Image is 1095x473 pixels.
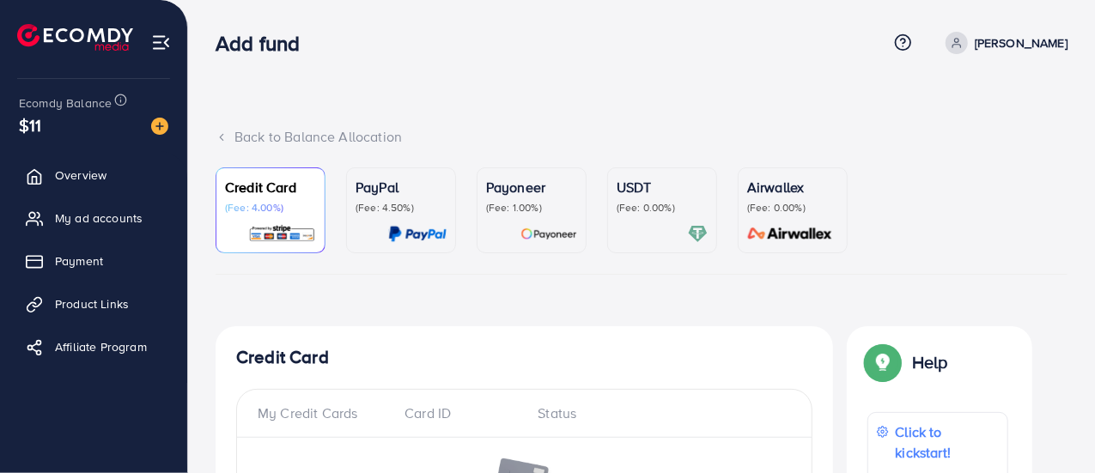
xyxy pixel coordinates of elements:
[486,177,577,197] p: Payoneer
[688,224,708,244] img: card
[520,224,577,244] img: card
[13,244,174,278] a: Payment
[19,112,41,137] span: $11
[939,32,1068,54] a: [PERSON_NAME]
[13,287,174,321] a: Product Links
[225,177,316,197] p: Credit Card
[151,33,171,52] img: menu
[13,201,174,235] a: My ad accounts
[13,330,174,364] a: Affiliate Program
[486,201,577,215] p: (Fee: 1.00%)
[747,201,838,215] p: (Fee: 0.00%)
[13,158,174,192] a: Overview
[867,347,898,378] img: Popup guide
[742,224,838,244] img: card
[525,403,792,423] div: Status
[151,118,168,135] img: image
[19,94,112,112] span: Ecomdy Balance
[1022,396,1082,460] iframe: Chat
[225,201,316,215] p: (Fee: 4.00%)
[55,295,129,312] span: Product Links
[258,403,391,423] div: My Credit Cards
[216,31,313,56] h3: Add fund
[236,347,812,368] h4: Credit Card
[617,177,708,197] p: USDT
[17,24,133,51] img: logo
[975,33,1068,53] p: [PERSON_NAME]
[912,352,948,373] p: Help
[617,201,708,215] p: (Fee: 0.00%)
[388,224,447,244] img: card
[248,224,316,244] img: card
[747,177,838,197] p: Airwallex
[216,127,1068,147] div: Back to Balance Allocation
[356,201,447,215] p: (Fee: 4.50%)
[55,338,147,355] span: Affiliate Program
[391,403,524,423] div: Card ID
[55,167,106,184] span: Overview
[55,252,103,270] span: Payment
[356,177,447,197] p: PayPal
[896,421,999,463] p: Click to kickstart!
[55,209,143,227] span: My ad accounts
